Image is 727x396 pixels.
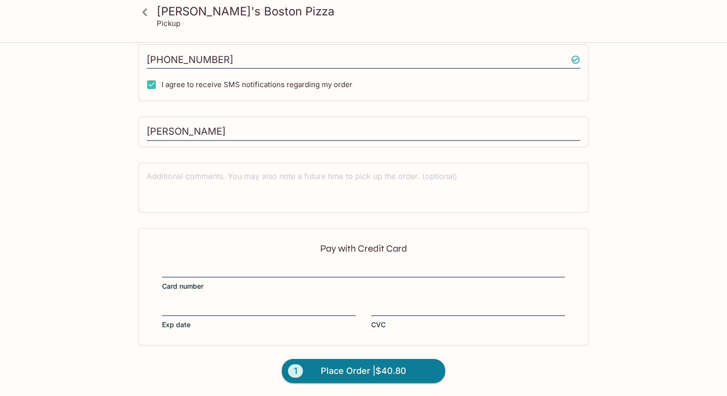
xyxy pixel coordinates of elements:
[162,266,565,276] iframe: Secure card number input frame
[288,364,303,378] span: 1
[147,123,580,141] input: Enter first and last name
[162,80,352,89] span: I agree to receive SMS notifications regarding my order
[371,320,386,330] span: CVC
[147,51,580,69] input: Enter phone number
[157,4,587,19] h3: [PERSON_NAME]'s Boston Pizza
[157,19,180,28] p: Pickup
[162,320,190,330] span: Exp date
[162,281,203,291] span: Card number
[371,304,565,314] iframe: Secure CVC input frame
[162,244,565,253] p: Pay with Credit Card
[321,363,406,379] span: Place Order | $40.80
[282,359,445,383] button: 1Place Order |$40.80
[162,304,356,314] iframe: Secure expiration date input frame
